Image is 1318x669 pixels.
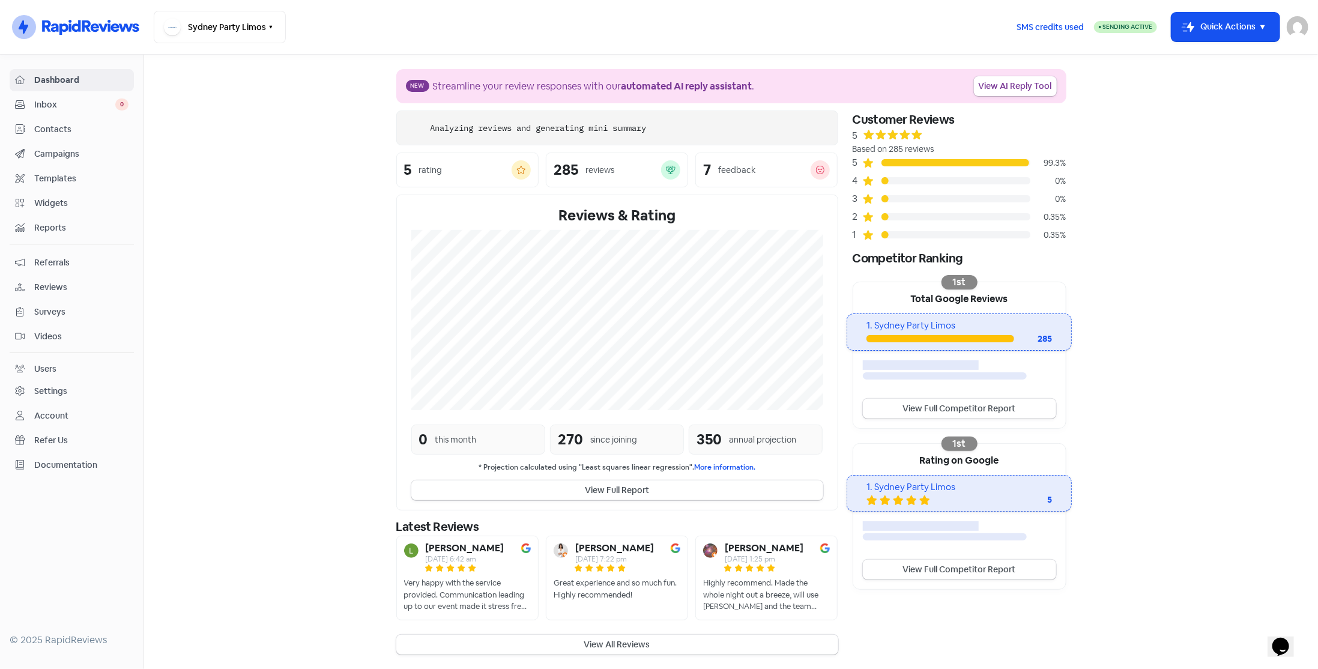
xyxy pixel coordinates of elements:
span: Templates [34,172,128,185]
div: 5 [853,129,858,143]
img: Image [521,543,531,553]
div: 0% [1030,175,1066,187]
a: Contacts [10,118,134,141]
a: SMS credits used [1006,20,1094,32]
b: [PERSON_NAME] [575,543,654,553]
a: View Full Competitor Report [863,399,1056,419]
div: 1. Sydney Party Limos [866,319,1052,333]
span: 0 [115,98,128,110]
div: Account [34,410,68,422]
div: rating [419,164,443,177]
div: 2 [853,210,862,224]
small: * Projection calculated using "Least squares linear regression". [411,462,823,473]
img: Image [671,543,680,553]
div: [DATE] 1:25 pm [725,555,803,563]
img: Avatar [703,543,718,558]
div: feedback [718,164,755,177]
a: Referrals [10,252,134,274]
div: Latest Reviews [396,518,838,536]
div: [DATE] 6:42 am [426,555,504,563]
a: Widgets [10,192,134,214]
b: automated AI reply assistant [621,80,752,92]
a: Sending Active [1094,20,1157,34]
div: 5 [404,163,412,177]
a: More information. [694,462,755,472]
div: Great experience and so much fun. Highly recommended! [554,577,680,601]
div: 0.35% [1030,229,1066,241]
div: 1st [942,437,978,451]
span: Reports [34,222,128,234]
div: Analyzing reviews and generating mini summary [431,122,647,135]
button: View Full Report [411,480,823,500]
div: 1st [942,275,978,289]
div: Rating on Google [853,444,1066,475]
button: View All Reviews [396,635,838,655]
div: 5 [853,156,862,170]
div: reviews [585,164,614,177]
a: Surveys [10,301,134,323]
a: Documentation [10,454,134,476]
div: 4 [853,174,862,188]
iframe: chat widget [1268,621,1306,657]
span: Reviews [34,281,128,294]
div: 285 [1014,333,1053,345]
div: Competitor Ranking [853,249,1066,267]
a: Refer Us [10,429,134,452]
div: 1 [853,228,862,242]
a: 5rating [396,153,539,187]
div: [DATE] 7:22 pm [575,555,654,563]
div: this month [435,434,477,446]
div: Total Google Reviews [853,282,1066,313]
span: Referrals [34,256,128,269]
span: Videos [34,330,128,343]
span: Surveys [34,306,128,318]
div: 1. Sydney Party Limos [866,480,1052,494]
b: [PERSON_NAME] [426,543,504,553]
a: Dashboard [10,69,134,91]
div: © 2025 RapidReviews [10,633,134,647]
div: 0% [1030,193,1066,205]
span: Sending Active [1102,23,1152,31]
button: Quick Actions [1171,13,1280,41]
div: 99.3% [1030,157,1066,169]
a: View AI Reply Tool [974,76,1057,96]
div: Customer Reviews [853,110,1066,129]
span: Refer Us [34,434,128,447]
b: [PERSON_NAME] [725,543,803,553]
span: New [406,80,429,92]
img: Avatar [404,543,419,558]
div: since joining [590,434,637,446]
a: 7feedback [695,153,838,187]
div: Users [34,363,56,375]
a: Settings [10,380,134,402]
div: Settings [34,385,67,398]
a: Templates [10,168,134,190]
span: Dashboard [34,74,128,86]
a: Inbox 0 [10,94,134,116]
span: Inbox [34,98,115,111]
div: annual projection [729,434,796,446]
a: Campaigns [10,143,134,165]
span: Contacts [34,123,128,136]
a: Videos [10,325,134,348]
a: View Full Competitor Report [863,560,1056,580]
div: 0 [419,429,428,450]
span: Widgets [34,197,128,210]
a: Reports [10,217,134,239]
a: Users [10,358,134,380]
span: SMS credits used [1017,21,1084,34]
a: 285reviews [546,153,688,187]
div: 0.35% [1030,211,1066,223]
div: Reviews & Rating [411,205,823,226]
span: Campaigns [34,148,128,160]
div: 270 [558,429,583,450]
img: Avatar [554,543,568,558]
div: 285 [554,163,578,177]
img: Image [820,543,830,553]
img: User [1287,16,1308,38]
a: Account [10,405,134,427]
div: Very happy with the service provided. Communication leading up to our event made it stress free. ... [404,577,531,613]
div: 3 [853,192,862,206]
div: 7 [703,163,711,177]
span: Documentation [34,459,128,471]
